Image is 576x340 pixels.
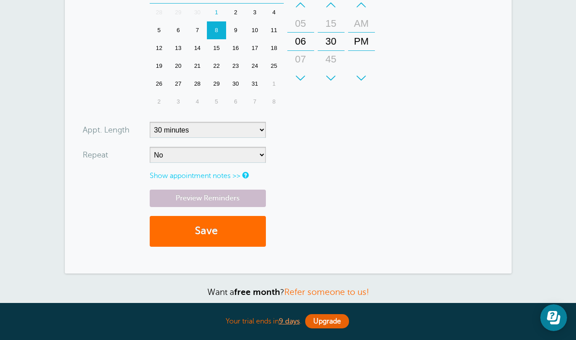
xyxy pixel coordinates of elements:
div: Tuesday, October 7 [188,21,207,39]
div: 28 [188,75,207,93]
div: 11 [265,21,284,39]
div: Monday, November 3 [168,93,188,111]
p: Want a ? [65,287,512,297]
div: Sunday, October 12 [150,39,169,57]
div: Wednesday, October 8 [207,21,226,39]
div: 14 [188,39,207,57]
div: 16 [226,39,245,57]
div: Saturday, October 4 [265,4,284,21]
div: 6 [168,21,188,39]
a: 9 days [279,317,300,325]
div: 10 [245,21,265,39]
div: 8 [207,21,226,39]
div: 5 [150,21,169,39]
div: 5 [207,93,226,111]
a: Preview Reminders [150,190,266,207]
div: 05 [290,15,311,33]
div: 07 [290,50,311,68]
div: Saturday, October 11 [265,21,284,39]
div: Friday, October 24 [245,57,265,75]
div: 24 [245,57,265,75]
div: 15 [320,15,342,33]
div: 45 [320,50,342,68]
div: 7 [245,93,265,111]
div: Friday, October 17 [245,39,265,57]
label: Appt. Length [83,126,130,134]
div: Thursday, October 2 [226,4,245,21]
div: Thursday, October 9 [226,21,245,39]
a: Show appointment notes >> [150,172,240,180]
div: AM [351,15,372,33]
div: 06 [290,33,311,50]
div: Wednesday, November 5 [207,93,226,111]
div: 29 [207,75,226,93]
iframe: Resource center [540,304,567,331]
strong: free month [234,287,280,297]
div: Friday, October 10 [245,21,265,39]
div: Thursday, October 16 [226,39,245,57]
div: 4 [265,4,284,21]
div: Saturday, November 8 [265,93,284,111]
div: 17 [245,39,265,57]
div: Tuesday, November 4 [188,93,207,111]
div: 4 [188,93,207,111]
div: 31 [245,75,265,93]
div: Tuesday, October 14 [188,39,207,57]
div: 3 [245,4,265,21]
div: 30 [226,75,245,93]
div: Monday, October 20 [168,57,188,75]
div: Friday, October 3 [245,4,265,21]
div: Sunday, September 28 [150,4,169,21]
div: 15 [207,39,226,57]
div: Tuesday, October 21 [188,57,207,75]
div: 21 [188,57,207,75]
div: 9 [226,21,245,39]
div: Today, Wednesday, October 1 [207,4,226,21]
div: 12 [150,39,169,57]
div: 1 [265,75,284,93]
div: 8 [265,93,284,111]
label: Repeat [83,151,108,159]
div: 08 [290,68,311,86]
div: Tuesday, September 30 [188,4,207,21]
div: 30 [320,33,342,50]
a: Notes are for internal use only, and are not visible to your clients. [242,172,248,178]
div: 28 [150,4,169,21]
div: Tuesday, October 28 [188,75,207,93]
a: Upgrade [305,314,349,328]
div: Thursday, October 30 [226,75,245,93]
div: 30 [188,4,207,21]
button: Save [150,216,266,247]
div: 19 [150,57,169,75]
div: Sunday, November 2 [150,93,169,111]
div: 13 [168,39,188,57]
div: 2 [150,93,169,111]
div: 25 [265,57,284,75]
div: Monday, September 29 [168,4,188,21]
div: Friday, November 7 [245,93,265,111]
div: Monday, October 27 [168,75,188,93]
div: 29 [168,4,188,21]
div: 23 [226,57,245,75]
div: 7 [188,21,207,39]
div: PM [351,33,372,50]
div: 6 [226,93,245,111]
div: 1 [207,4,226,21]
div: Saturday, October 18 [265,39,284,57]
div: 3 [168,93,188,111]
div: 27 [168,75,188,93]
div: Monday, October 13 [168,39,188,57]
div: Wednesday, October 22 [207,57,226,75]
div: 22 [207,57,226,75]
div: Thursday, October 23 [226,57,245,75]
div: Friday, October 31 [245,75,265,93]
div: Your trial ends in . [65,312,512,331]
div: Sunday, October 5 [150,21,169,39]
div: Sunday, October 19 [150,57,169,75]
div: Wednesday, October 15 [207,39,226,57]
div: 20 [168,57,188,75]
div: Saturday, November 1 [265,75,284,93]
div: 2 [226,4,245,21]
div: Saturday, October 25 [265,57,284,75]
a: Refer someone to us! [284,287,369,297]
